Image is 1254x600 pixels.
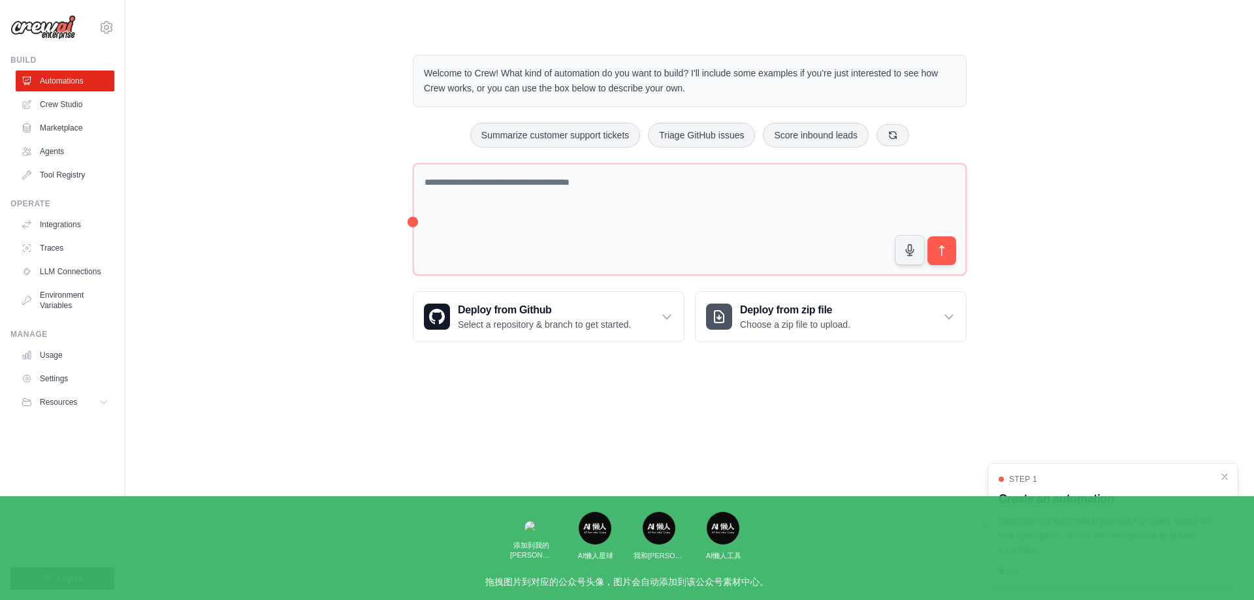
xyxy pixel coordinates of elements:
a: Tool Registry [16,165,114,185]
h3: Deploy from Github [458,302,631,318]
a: Traces [16,238,114,259]
a: Settings [16,368,114,389]
p: Welcome to Crew! What kind of automation do you want to build? I'll include some examples if you'... [424,66,956,96]
button: Triage GitHub issues [648,123,755,148]
p: Choose a zip file to upload. [740,318,850,331]
div: Operate [10,198,114,209]
a: Marketplace [16,118,114,138]
a: LLM Connections [16,261,114,282]
a: Environment Variables [16,285,114,316]
a: Agents [16,141,114,162]
button: Close walkthrough [1219,471,1230,482]
p: Select a repository & branch to get started. [458,318,631,331]
a: Crew Studio [16,94,114,115]
span: Resources [40,397,77,407]
div: Build [10,55,114,65]
img: Logo [10,15,76,40]
h3: Create an automation [999,490,1212,508]
div: Manage [10,329,114,339]
button: Score inbound leads [763,123,869,148]
span: Step 1 [1009,474,1037,484]
a: Integrations [16,214,114,235]
a: Automations [16,71,114,91]
button: Resources [16,392,114,413]
a: Usage [16,345,114,366]
button: Summarize customer support tickets [470,123,640,148]
h3: Deploy from zip file [740,302,850,318]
